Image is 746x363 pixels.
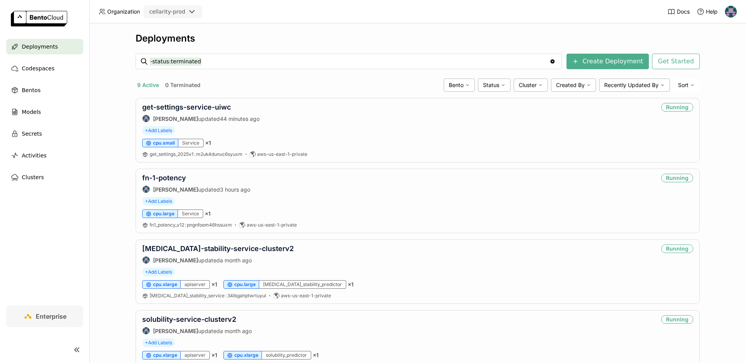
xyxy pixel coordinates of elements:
span: +Add Labels [142,339,175,347]
a: Docs [668,8,690,16]
span: +Add Labels [142,197,175,206]
button: 0 Terminated [164,80,202,90]
span: × 1 [313,352,319,359]
span: Deployments [22,42,58,51]
div: Cluster [514,79,548,92]
span: aws-us-east-1-private [247,222,297,228]
span: Created By [556,82,585,89]
span: cpu.large [234,281,256,288]
div: Service [178,139,204,147]
div: Status [478,79,511,92]
div: Running [661,174,693,182]
a: get-settings-service-uiwc [142,103,231,111]
span: Clusters [22,173,44,182]
a: Models [6,104,83,120]
img: logo [11,11,67,26]
div: apiserver [181,280,210,289]
div: apiserver [181,351,210,360]
div: Created By [551,79,596,92]
button: Get Started [652,54,700,69]
img: Ragy [143,257,150,264]
span: Sort [678,82,688,89]
svg: Clear value [549,58,556,65]
a: [MEDICAL_DATA]-stability-service-clusterv2 [142,244,294,253]
div: Bento [444,79,475,92]
span: Organization [107,8,140,15]
img: Ragy [725,6,737,17]
a: Deployments [6,39,83,54]
strong: [PERSON_NAME] [153,328,198,334]
span: cpu.large [153,211,174,217]
span: +Add Labels [142,126,175,135]
div: [MEDICAL_DATA]_stability_predictor [259,280,346,289]
span: × 1 [211,281,217,288]
div: updated [142,327,252,335]
span: [MEDICAL_DATA]_stability_service 34lbgahptwrtuyul [150,293,266,298]
span: aws-us-east-1-private [281,293,331,299]
div: Running [661,315,693,324]
input: Search [150,55,549,68]
span: 3 hours ago [220,186,250,193]
img: Ragy [143,327,150,334]
div: Recently Updated By [599,79,670,92]
div: Sort [673,79,700,92]
div: Running [661,103,693,112]
strong: [PERSON_NAME] [153,186,198,193]
span: × 1 [348,281,354,288]
a: Codespaces [6,61,83,76]
span: × 1 [205,140,211,147]
div: cellarity-prod [149,8,185,16]
div: Service [178,209,203,218]
div: updated [142,115,260,122]
button: Create Deployment [566,54,649,69]
span: Status [483,82,499,89]
span: Activities [22,151,47,160]
span: a month ago [220,257,252,264]
span: aws-us-east-1-private [257,151,307,157]
div: Deployments [136,33,700,44]
img: Ragy [143,186,150,193]
span: : [225,293,227,298]
button: 9 Active [136,80,160,90]
strong: [PERSON_NAME] [153,115,198,122]
div: solubility_predictor [262,351,311,360]
div: Help [697,8,718,16]
span: Enterprise [36,312,66,320]
a: solubility-service-clusterv2 [142,315,236,323]
span: : [194,151,195,157]
strong: [PERSON_NAME] [153,257,198,264]
span: cpu.small [153,140,175,146]
span: get_settings_2025v1 m2uk4dunuc6syuxm [150,151,242,157]
span: a month ago [220,328,252,334]
span: Recently Updated By [604,82,659,89]
a: fn-1-potency [142,174,186,182]
span: Bentos [22,86,40,95]
span: +Add Labels [142,268,175,276]
span: Docs [677,8,690,15]
span: Help [706,8,718,15]
span: Cluster [519,82,537,89]
a: [MEDICAL_DATA]_stability_service:34lbgahptwrtuyul [150,293,266,299]
a: fn1_potency_v12:pngnfoem46hssuxm [150,222,232,228]
span: Codespaces [22,64,54,73]
span: cpu.xlarge [234,352,258,358]
a: Activities [6,148,83,163]
span: : [185,222,186,228]
span: Models [22,107,41,117]
a: Bentos [6,82,83,98]
span: Secrets [22,129,42,138]
span: × 1 [205,210,211,217]
span: cpu.xlarge [153,281,177,288]
div: Running [661,244,693,253]
div: updated [142,256,294,264]
span: Bento [449,82,464,89]
span: 44 minutes ago [220,115,260,122]
a: Enterprise [6,305,83,327]
a: get_settings_2025v1:m2uk4dunuc6syuxm [150,151,242,157]
span: × 1 [211,352,217,359]
div: updated [142,185,250,193]
input: Selected cellarity-prod. [186,8,187,16]
span: fn1_potency_v12 pngnfoem46hssuxm [150,222,232,228]
span: cpu.xlarge [153,352,177,358]
a: Secrets [6,126,83,141]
